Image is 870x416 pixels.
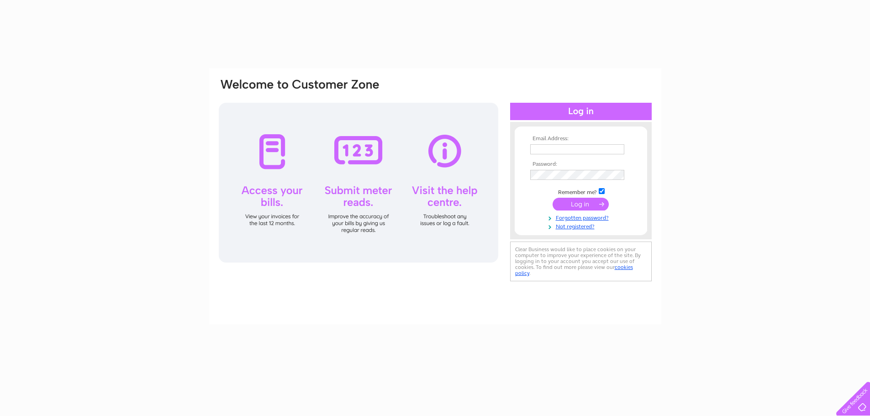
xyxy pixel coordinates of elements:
a: cookies policy [515,264,633,276]
a: Not registered? [530,221,634,230]
a: Forgotten password? [530,213,634,221]
input: Submit [553,198,609,211]
div: Clear Business would like to place cookies on your computer to improve your experience of the sit... [510,242,652,281]
th: Email Address: [528,136,634,142]
td: Remember me? [528,187,634,196]
th: Password: [528,161,634,168]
